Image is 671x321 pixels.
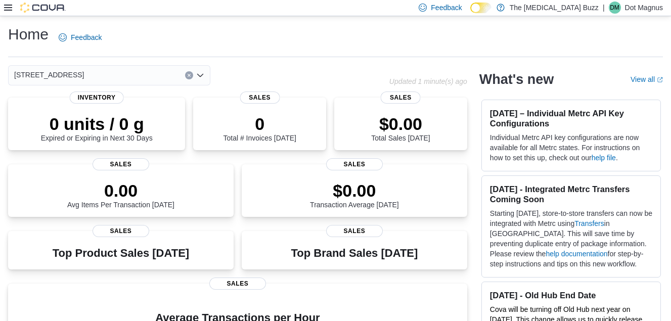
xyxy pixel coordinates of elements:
h2: What's new [479,71,554,87]
span: DM [610,2,619,14]
span: Feedback [431,3,462,13]
h3: Top Product Sales [DATE] [53,247,189,259]
span: Sales [326,158,383,170]
p: Starting [DATE], store-to-store transfers can now be integrated with Metrc using in [GEOGRAPHIC_D... [490,208,652,269]
svg: External link [657,77,663,83]
span: Sales [93,158,149,170]
p: $0.00 [371,114,430,134]
span: Sales [93,225,149,237]
p: | [603,2,605,14]
button: Clear input [185,71,193,79]
input: Dark Mode [470,3,491,13]
p: 0.00 [67,180,174,201]
p: 0 [223,114,296,134]
a: View allExternal link [631,75,663,83]
button: Open list of options [196,71,204,79]
span: Sales [326,225,383,237]
span: Feedback [71,32,102,42]
p: 0 units / 0 g [41,114,153,134]
a: Transfers [574,219,604,227]
h3: [DATE] - Integrated Metrc Transfers Coming Soon [490,184,652,204]
div: Total Sales [DATE] [371,114,430,142]
img: Cova [20,3,66,13]
a: help file [592,154,616,162]
a: help documentation [546,250,607,258]
span: Sales [240,91,280,104]
span: [STREET_ADDRESS] [14,69,84,81]
h3: [DATE] – Individual Metrc API Key Configurations [490,108,652,128]
p: Updated 1 minute(s) ago [389,77,467,85]
h3: Top Brand Sales [DATE] [291,247,418,259]
p: Individual Metrc API key configurations are now available for all Metrc states. For instructions ... [490,132,652,163]
div: Transaction Average [DATE] [310,180,399,209]
span: Sales [209,278,266,290]
a: Feedback [55,27,106,48]
div: Avg Items Per Transaction [DATE] [67,180,174,209]
p: $0.00 [310,180,399,201]
p: The [MEDICAL_DATA] Buzz [510,2,599,14]
div: Expired or Expiring in Next 30 Days [41,114,153,142]
div: Dot Magnus [609,2,621,14]
h1: Home [8,24,49,44]
div: Total # Invoices [DATE] [223,114,296,142]
p: Dot Magnus [625,2,663,14]
span: Inventory [70,91,124,104]
h3: [DATE] - Old Hub End Date [490,290,652,300]
span: Sales [381,91,421,104]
